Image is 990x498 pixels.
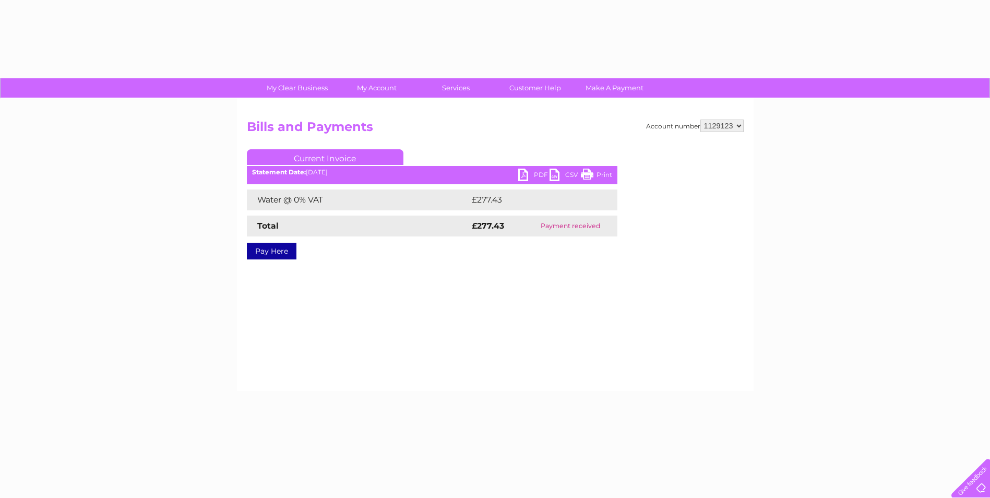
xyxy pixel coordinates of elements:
a: Pay Here [247,243,296,259]
a: Current Invoice [247,149,403,165]
td: Water @ 0% VAT [247,189,469,210]
a: Print [581,169,612,184]
a: CSV [550,169,581,184]
a: Make A Payment [571,78,658,98]
a: Services [413,78,499,98]
b: Statement Date: [252,168,306,176]
div: Account number [646,120,744,132]
td: £277.43 [469,189,599,210]
div: [DATE] [247,169,617,176]
strong: £277.43 [472,221,504,231]
strong: Total [257,221,279,231]
a: PDF [518,169,550,184]
h2: Bills and Payments [247,120,744,139]
a: My Clear Business [254,78,340,98]
a: My Account [333,78,420,98]
a: Customer Help [492,78,578,98]
td: Payment received [523,216,617,236]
